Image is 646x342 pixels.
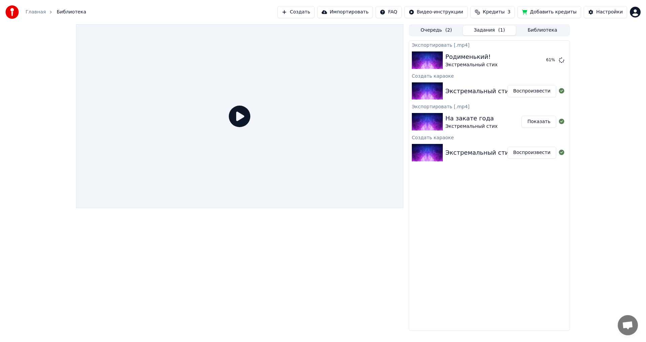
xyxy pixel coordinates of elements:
button: Создать [277,6,314,18]
button: Кредиты3 [470,6,515,18]
div: Экстремальный стих - На закате года [445,148,567,157]
button: Задания [463,26,516,35]
button: Показать [522,116,556,128]
div: Экстремальный стих [445,123,498,130]
div: Создать караоке [409,133,570,141]
button: Библиотека [516,26,569,35]
div: На закате года [445,114,498,123]
div: Создать караоке [409,72,570,80]
div: Экстремальный стих [445,62,498,68]
div: Родименький! [445,52,498,62]
span: Библиотека [57,9,86,15]
button: Настройки [584,6,627,18]
a: Открытый чат [618,315,638,335]
button: Импортировать [317,6,373,18]
button: Добавить кредиты [517,6,581,18]
img: youka [5,5,19,19]
div: Экспортировать [.mp4] [409,102,570,110]
button: Воспроизвести [507,85,556,97]
button: Очередь [410,26,463,35]
div: 61 % [546,58,556,63]
nav: breadcrumb [26,9,86,15]
a: Главная [26,9,46,15]
button: FAQ [375,6,401,18]
div: Настройки [596,9,623,15]
div: Экспортировать [.mp4] [409,41,570,49]
button: Видео-инструкции [404,6,468,18]
div: Экстремальный стих - Родименький! [445,86,564,96]
span: ( 1 ) [498,27,505,34]
span: ( 2 ) [445,27,452,34]
span: 3 [507,9,510,15]
button: Воспроизвести [507,147,556,159]
span: Кредиты [483,9,505,15]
